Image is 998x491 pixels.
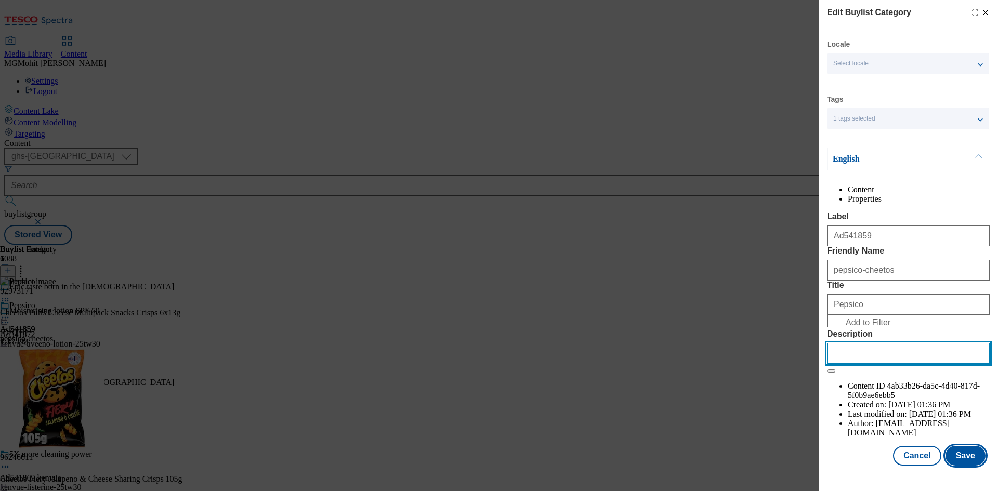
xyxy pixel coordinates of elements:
li: Last modified on: [848,409,990,419]
button: Select locale [827,53,989,74]
button: 1 tags selected [827,108,989,129]
label: Friendly Name [827,246,990,256]
button: Save [946,446,986,466]
span: [EMAIL_ADDRESS][DOMAIN_NAME] [848,419,950,437]
span: Add to Filter [846,318,890,327]
label: Title [827,281,990,290]
input: Enter Description [827,343,990,364]
h4: Edit Buylist Category [827,6,911,19]
button: Cancel [893,446,941,466]
li: Author: [848,419,990,437]
input: Enter Friendly Name [827,260,990,281]
span: [DATE] 01:36 PM [909,409,971,418]
span: 4ab33b26-da5c-4d40-817d-5f0b9ae6ebb5 [848,381,980,400]
li: Content [848,185,990,194]
label: Tags [827,97,844,102]
input: Enter Title [827,294,990,315]
li: Created on: [848,400,990,409]
label: Label [827,212,990,221]
span: [DATE] 01:36 PM [888,400,950,409]
label: Description [827,329,990,339]
span: 1 tags selected [833,115,875,123]
li: Properties [848,194,990,204]
p: English [833,154,942,164]
li: Content ID [848,381,990,400]
input: Enter Label [827,225,990,246]
label: Locale [827,42,850,47]
span: Select locale [833,60,869,68]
